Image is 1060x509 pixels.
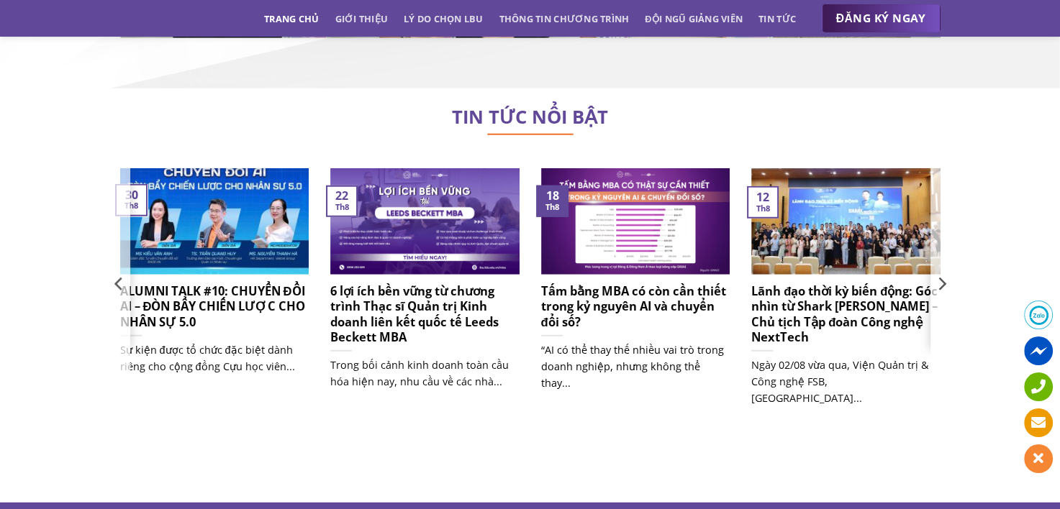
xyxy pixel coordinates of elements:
h5: 6 lợi ích bền vững từ chương trình Thạc sĩ Quản trị Kinh doanh liên kết quốc tế Leeds Beckett MBA [330,283,520,345]
p: Ngày 02/08 vừa qua, Viện Quản trị & Công nghệ FSB, [GEOGRAPHIC_DATA]... [751,357,941,406]
a: ALUMNI TALK #10: CHUYỂN ĐỔI AI – ĐÒN BẨY CHIẾN LƯỢC CHO NHÂN SỰ 5.0 Sự kiện được tổ chức đặc biệt... [120,168,309,390]
a: Giới thiệu [335,6,388,32]
button: Previous [109,167,130,457]
span: ĐĂNG KÝ NGAY [836,9,926,27]
img: line-lbu.jpg [487,134,574,135]
a: Tấm bằng MBA có còn cần thiết trong kỷ nguyên AI và chuyển đổi số? “AI có thể thay thế nhiều vai ... [541,168,730,406]
button: Next [930,167,952,457]
a: Đội ngũ giảng viên [645,6,743,32]
a: Thông tin chương trình [499,6,630,32]
p: Sự kiện được tổ chức đặc biệt dành riêng cho cộng đồng Cựu học viên... [120,341,309,375]
a: Lý do chọn LBU [404,6,484,32]
h2: TIN TỨC NỔI BẬT [120,110,941,124]
p: “AI có thể thay thế nhiều vai trò trong doanh nghiệp, nhưng không thể thay... [541,341,730,391]
a: Trang chủ [264,6,319,32]
a: 6 lợi ích bền vững từ chương trình Thạc sĩ Quản trị Kinh doanh liên kết quốc tế Leeds Beckett MBA... [330,168,520,405]
a: Lãnh đạo thời kỳ biến động: Góc nhìn từ Shark [PERSON_NAME] – Chủ tịch Tập đoàn Công nghệ NextTec... [751,168,941,422]
h5: Lãnh đạo thời kỳ biến động: Góc nhìn từ Shark [PERSON_NAME] – Chủ tịch Tập đoàn Công nghệ NextTech [751,283,941,345]
h5: Tấm bằng MBA có còn cần thiết trong kỷ nguyên AI và chuyển đổi số? [541,283,730,330]
h5: ALUMNI TALK #10: CHUYỂN ĐỔI AI – ĐÒN BẨY CHIẾN LƯỢC CHO NHÂN SỰ 5.0 [120,283,309,330]
a: Tin tức [758,6,796,32]
a: ĐĂNG KÝ NGAY [822,4,941,33]
p: Trong bối cảnh kinh doanh toàn cầu hóa hiện nay, nhu cầu về các nhà... [330,357,520,390]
